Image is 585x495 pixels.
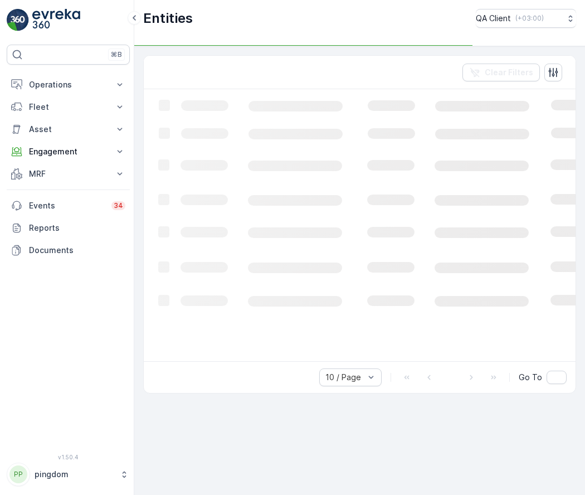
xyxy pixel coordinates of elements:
p: Entities [143,9,193,27]
a: Events34 [7,195,130,217]
span: Go To [519,372,542,383]
button: Clear Filters [462,64,540,81]
p: Fleet [29,101,108,113]
p: QA Client [476,13,511,24]
p: Documents [29,245,125,256]
button: Engagement [7,140,130,163]
img: logo_light-DOdMpM7g.png [32,9,80,31]
p: Events [29,200,105,211]
p: Asset [29,124,108,135]
p: pingdom [35,469,114,480]
p: 34 [114,201,123,210]
p: Reports [29,222,125,234]
p: ⌘B [111,50,122,59]
p: ( +03:00 ) [515,14,544,23]
button: MRF [7,163,130,185]
button: Operations [7,74,130,96]
p: Operations [29,79,108,90]
p: MRF [29,168,108,179]
button: Fleet [7,96,130,118]
button: Asset [7,118,130,140]
a: Documents [7,239,130,261]
button: QA Client(+03:00) [476,9,576,28]
img: logo [7,9,29,31]
div: PP [9,465,27,483]
a: Reports [7,217,130,239]
p: Clear Filters [485,67,533,78]
span: v 1.50.4 [7,454,130,460]
p: Engagement [29,146,108,157]
button: PPpingdom [7,463,130,486]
